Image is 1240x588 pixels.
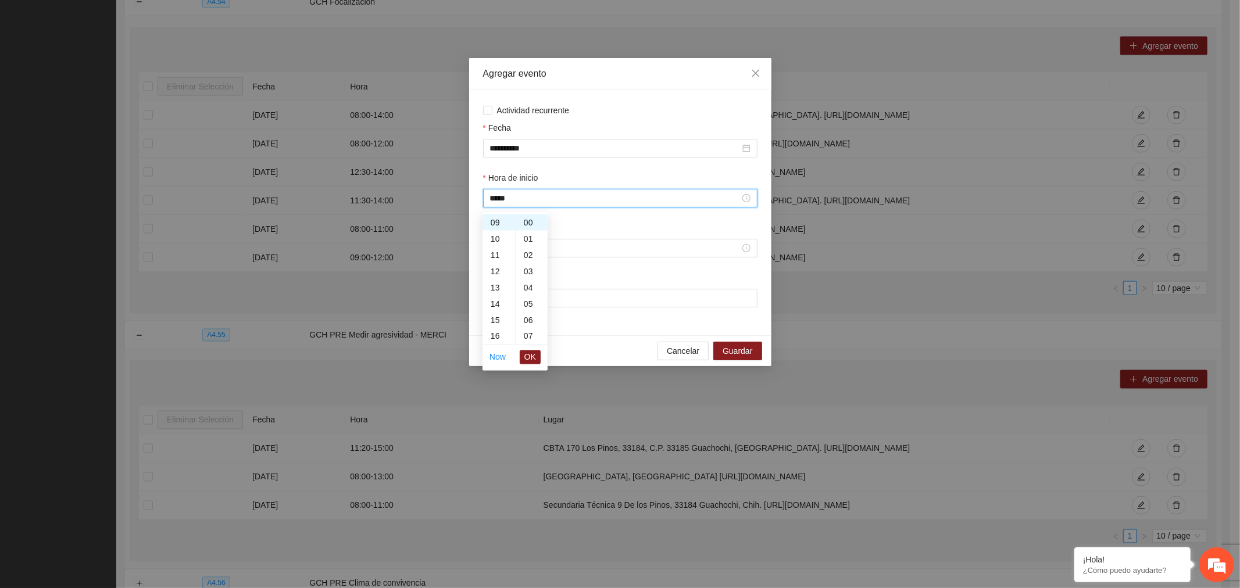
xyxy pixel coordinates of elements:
div: Minimizar ventana de chat en vivo [191,6,219,34]
div: 05 [516,296,548,312]
span: OK [524,351,536,364]
span: close [751,69,760,78]
div: 15 [483,312,515,328]
div: 13 [483,279,515,296]
p: ¿Cómo puedo ayudarte? [1083,566,1182,575]
div: 02 [516,247,548,263]
div: 10 [483,231,515,247]
div: 14 [483,296,515,312]
button: Cancelar [657,342,709,360]
div: 11 [483,247,515,263]
button: Close [740,58,771,89]
span: Cancelar [667,345,699,357]
button: Guardar [713,342,762,360]
div: Chatear ahora [63,307,165,329]
div: 16 [483,328,515,345]
div: 12 [483,263,515,279]
div: Agregar evento [483,67,757,80]
div: Conversaciones [60,60,195,74]
div: 03 [516,263,548,279]
div: 04 [516,279,548,296]
input: Lugar [483,289,757,307]
div: 09 [483,214,515,231]
input: Hora de fin [490,242,740,254]
span: No hay ninguna conversación en curso [29,172,198,290]
div: 01 [516,231,548,247]
input: Fecha [490,142,740,155]
div: 06 [516,312,548,328]
label: Hora de inicio [483,171,538,184]
span: Guardar [723,345,752,357]
input: Hora de inicio [490,192,740,205]
span: Actividad recurrente [492,104,574,117]
button: OK [520,350,541,364]
label: Fecha [483,121,511,134]
div: 07 [516,328,548,345]
a: Now [489,353,506,362]
div: 00 [516,214,548,231]
div: ¡Hola! [1083,555,1182,564]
